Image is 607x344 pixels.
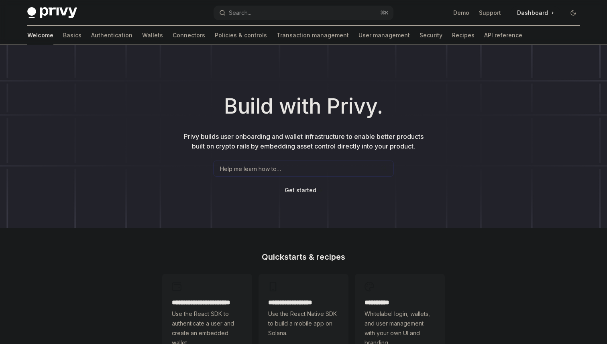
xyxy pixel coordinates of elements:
[358,26,410,45] a: User management
[63,26,81,45] a: Basics
[27,26,53,45] a: Welcome
[285,186,316,194] a: Get started
[162,253,445,261] h2: Quickstarts & recipes
[215,26,267,45] a: Policies & controls
[268,309,339,338] span: Use the React Native SDK to build a mobile app on Solana.
[484,26,522,45] a: API reference
[214,6,393,20] button: Search...⌘K
[511,6,560,19] a: Dashboard
[567,6,580,19] button: Toggle dark mode
[91,26,132,45] a: Authentication
[380,10,389,16] span: ⌘ K
[285,187,316,193] span: Get started
[229,8,251,18] div: Search...
[184,132,424,150] span: Privy builds user onboarding and wallet infrastructure to enable better products built on crypto ...
[27,7,77,18] img: dark logo
[420,26,442,45] a: Security
[479,9,501,17] a: Support
[517,9,548,17] span: Dashboard
[142,26,163,45] a: Wallets
[452,26,475,45] a: Recipes
[220,165,281,173] span: Help me learn how to…
[277,26,349,45] a: Transaction management
[13,91,594,122] h1: Build with Privy.
[173,26,205,45] a: Connectors
[453,9,469,17] a: Demo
